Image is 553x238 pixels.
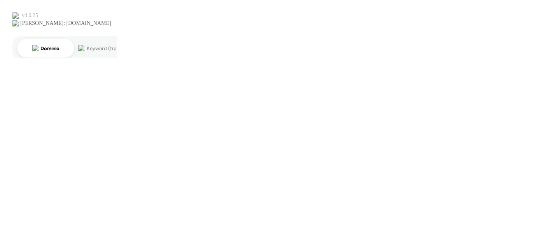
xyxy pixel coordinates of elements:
[32,45,38,51] img: tab_domain_overview_orange.svg
[22,12,38,19] div: v 4.0.25
[12,20,19,26] img: website_grey.svg
[87,46,129,51] div: Keyword (traffico)
[41,46,59,51] div: Dominio
[12,12,19,19] img: logo_orange.svg
[20,20,111,26] div: [PERSON_NAME]: [DOMAIN_NAME]
[78,45,84,51] img: tab_keywords_by_traffic_grey.svg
